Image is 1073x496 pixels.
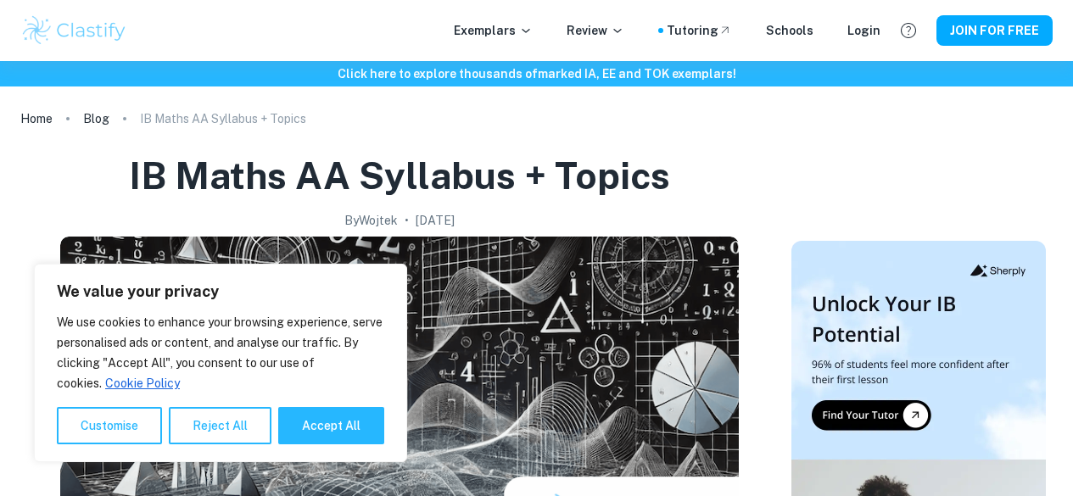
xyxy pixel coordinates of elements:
p: Exemplars [454,21,533,40]
a: Schools [766,21,813,40]
a: Login [847,21,880,40]
button: JOIN FOR FREE [936,15,1053,46]
a: Blog [83,107,109,131]
button: Accept All [278,407,384,444]
a: Tutoring [667,21,732,40]
p: We value your privacy [57,281,384,302]
p: • [405,211,409,230]
p: Review [567,21,624,40]
a: Home [20,107,53,131]
a: Cookie Policy [104,376,181,391]
p: We use cookies to enhance your browsing experience, serve personalised ads or content, and analys... [57,312,384,393]
button: Help and Feedback [894,16,923,45]
h1: IB Maths AA Syllabus + Topics [129,151,670,201]
div: We value your privacy [34,264,407,462]
h6: Click here to explore thousands of marked IA, EE and TOK exemplars ! [3,64,1070,83]
h2: By Wojtek [344,211,398,230]
button: Customise [57,407,162,444]
h2: [DATE] [416,211,455,230]
img: Clastify logo [20,14,128,47]
p: IB Maths AA Syllabus + Topics [140,109,306,128]
button: Reject All [169,407,271,444]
